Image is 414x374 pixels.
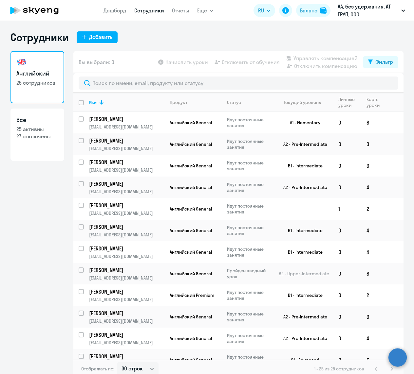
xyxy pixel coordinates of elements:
[333,177,361,198] td: 0
[89,159,163,166] p: [PERSON_NAME]
[170,141,212,147] span: Английский General
[272,306,333,328] td: A2 - Pre-Intermediate
[104,7,126,14] a: Дашборд
[227,160,272,172] p: Идут постоянные занятия
[89,331,163,338] p: [PERSON_NAME]
[89,331,164,338] a: [PERSON_NAME]
[89,310,164,317] a: [PERSON_NAME]
[16,57,27,67] img: english
[254,4,275,17] button: RU
[361,155,385,177] td: 3
[170,249,212,255] span: Английский General
[170,314,212,320] span: Английский General
[89,99,98,105] div: Имя
[258,7,264,14] span: RU
[170,292,214,298] span: Английский Premium
[338,3,399,18] p: АА, без удержания, АТ ГРУП, ООО
[134,7,164,14] a: Сотрудники
[89,245,164,252] a: [PERSON_NAME]
[89,266,164,274] a: [PERSON_NAME]
[272,328,333,349] td: A2 - Pre-Intermediate
[170,335,212,341] span: Английский General
[89,223,163,230] p: [PERSON_NAME]
[361,306,385,328] td: 3
[227,138,272,150] p: Идут постоянные занятия
[227,246,272,258] p: Идут постоянные занятия
[375,58,393,66] div: Фильтр
[361,349,385,371] td: 6
[197,4,214,17] button: Ещё
[77,31,118,43] button: Добавить
[10,51,64,103] a: Английский25 сотрудников
[89,167,164,173] p: [EMAIL_ADDRESS][DOMAIN_NAME]
[89,124,164,130] p: [EMAIL_ADDRESS][DOMAIN_NAME]
[89,159,164,166] a: [PERSON_NAME]
[16,116,58,124] h3: Все
[272,284,333,306] td: B1 - Intermediate
[333,263,361,284] td: 0
[89,232,164,238] p: [EMAIL_ADDRESS][DOMAIN_NAME]
[89,288,163,295] p: [PERSON_NAME]
[227,225,272,236] p: Идут постоянные занятия
[170,184,212,190] span: Английский General
[296,4,330,17] button: Балансbalance
[89,245,163,252] p: [PERSON_NAME]
[89,253,164,259] p: [EMAIL_ADDRESS][DOMAIN_NAME]
[89,137,164,144] a: [PERSON_NAME]
[333,220,361,241] td: 0
[361,284,385,306] td: 2
[279,271,329,277] span: B2 - Upper-Intermediate
[89,115,164,123] a: [PERSON_NAME]
[361,177,385,198] td: 4
[361,198,385,220] td: 2
[227,99,272,105] div: Статус
[89,180,164,187] a: [PERSON_NAME]
[170,99,221,105] div: Продукт
[16,69,58,78] h3: Английский
[333,349,361,371] td: 0
[227,203,272,215] p: Идут постоянные занятия
[338,96,357,108] div: Личные уроки
[333,306,361,328] td: 0
[89,297,164,302] p: [EMAIL_ADDRESS][DOMAIN_NAME]
[367,96,385,108] div: Корп. уроки
[272,349,333,371] td: C1 - Advanced
[361,220,385,241] td: 4
[334,3,408,18] button: АА, без удержания, АТ ГРУП, ООО
[89,223,164,230] a: [PERSON_NAME]
[170,206,212,212] span: Английский General
[333,198,361,220] td: 1
[89,137,163,144] p: [PERSON_NAME]
[89,340,164,346] p: [EMAIL_ADDRESS][DOMAIN_NAME]
[79,58,114,66] span: Вы выбрали: 0
[170,271,212,277] span: Английский General
[227,354,272,366] p: Идут постоянные занятия
[89,180,163,187] p: [PERSON_NAME]
[10,109,64,161] a: Все25 активны27 отключены
[314,366,364,372] span: 1 - 25 из 25 сотрудников
[300,7,317,14] div: Баланс
[170,99,187,105] div: Продукт
[227,311,272,323] p: Идут постоянные занятия
[227,99,241,105] div: Статус
[197,7,207,14] span: Ещё
[361,133,385,155] td: 3
[227,332,272,344] p: Идут постоянные занятия
[170,163,212,169] span: Английский General
[333,133,361,155] td: 0
[272,241,333,263] td: B1 - Intermediate
[89,288,164,295] a: [PERSON_NAME]
[361,112,385,133] td: 8
[272,155,333,177] td: B1 - Intermediate
[81,366,114,372] span: Отображать по:
[361,328,385,349] td: 4
[170,120,212,126] span: Английский General
[79,76,398,90] input: Поиск по имени, email, продукту или статусу
[333,155,361,177] td: 0
[227,289,272,301] p: Идут постоянные занятия
[89,353,163,360] p: [PERSON_NAME]
[333,241,361,263] td: 0
[272,220,333,241] td: B1 - Intermediate
[89,275,164,281] p: [EMAIL_ADDRESS][DOMAIN_NAME]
